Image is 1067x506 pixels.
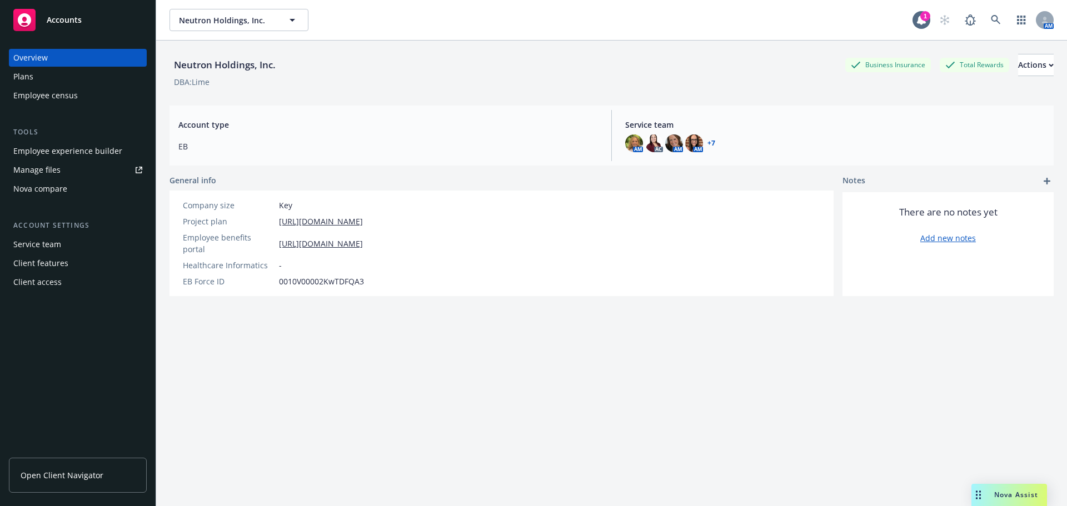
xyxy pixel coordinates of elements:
img: photo [665,134,683,152]
a: Accounts [9,4,147,36]
div: Employee census [13,87,78,104]
a: +7 [707,140,715,147]
div: Drag to move [971,484,985,506]
div: Manage files [13,161,61,179]
a: Add new notes [920,232,976,244]
span: General info [169,174,216,186]
a: Start snowing [934,9,956,31]
div: Client access [13,273,62,291]
div: Plans [13,68,33,86]
a: [URL][DOMAIN_NAME] [279,238,363,249]
div: Project plan [183,216,275,227]
a: add [1040,174,1054,188]
a: Search [985,9,1007,31]
span: EB [178,141,598,152]
div: Business Insurance [845,58,931,72]
button: Neutron Holdings, Inc. [169,9,308,31]
a: Employee census [9,87,147,104]
span: Open Client Navigator [21,469,103,481]
span: Nova Assist [994,490,1038,499]
a: Plans [9,68,147,86]
div: 1 [920,11,930,21]
div: Neutron Holdings, Inc. [169,58,280,72]
div: Employee benefits portal [183,232,275,255]
div: Nova compare [13,180,67,198]
div: EB Force ID [183,275,275,287]
div: Service team [13,236,61,253]
span: Neutron Holdings, Inc. [179,14,275,26]
a: Manage files [9,161,147,179]
img: photo [645,134,663,152]
span: There are no notes yet [899,206,998,219]
div: Client features [13,254,68,272]
div: Company size [183,199,275,211]
span: - [279,259,282,271]
div: Healthcare Informatics [183,259,275,271]
a: Overview [9,49,147,67]
div: Total Rewards [940,58,1009,72]
a: Nova compare [9,180,147,198]
span: Key [279,199,292,211]
span: Notes [842,174,865,188]
a: [URL][DOMAIN_NAME] [279,216,363,227]
span: Account type [178,119,598,131]
a: Service team [9,236,147,253]
a: Switch app [1010,9,1033,31]
span: Service team [625,119,1045,131]
a: Client access [9,273,147,291]
div: DBA: Lime [174,76,210,88]
div: Overview [13,49,48,67]
button: Actions [1018,54,1054,76]
div: Tools [9,127,147,138]
img: photo [685,134,703,152]
span: Accounts [47,16,82,24]
img: photo [625,134,643,152]
a: Employee experience builder [9,142,147,160]
div: Employee experience builder [13,142,122,160]
span: 0010V00002KwTDFQA3 [279,275,364,287]
a: Report a Bug [959,9,981,31]
div: Account settings [9,220,147,231]
button: Nova Assist [971,484,1047,506]
a: Client features [9,254,147,272]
